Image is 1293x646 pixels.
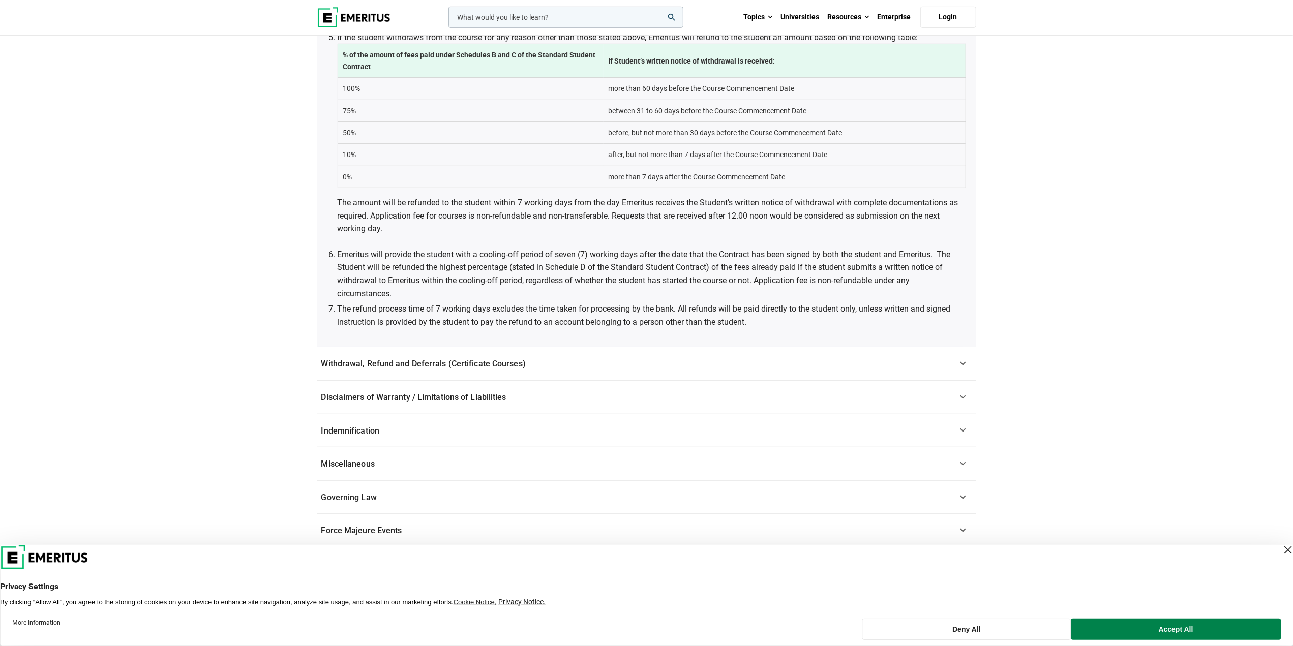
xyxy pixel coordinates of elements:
td: between 31 to 60 days before the Course Commencement Date [604,100,966,121]
li: If the student withdraws from the course for any reason other than those stated above, Emeritus w... [338,31,966,235]
td: 50% [338,122,604,144]
span: Force Majeure Events [321,526,402,535]
th: % of the amount of fees paid under Schedules B and C of the Standard Student Contract [338,44,604,78]
a: Miscellaneous [317,447,976,481]
td: 0% [338,166,604,188]
a: Force Majeure Events [317,514,976,547]
input: woocommerce-product-search-field-0 [448,7,683,28]
span: Governing Law [321,493,377,502]
span: Withdrawal, Refund and Deferrals (Certificate Courses) [321,359,526,368]
td: 75% [338,100,604,121]
a: Indemnification [317,414,976,448]
li: Emeritus will provide the student with a cooling-off period of seven (7) working days after the d... [338,248,966,300]
td: 10% [338,144,604,166]
td: before, but not more than 30 days before the Course Commencement Date [604,122,966,144]
td: after, but not more than 7 days after the Course Commencement Date [604,144,966,166]
span: Miscellaneous [321,459,375,469]
td: more than 7 days after the Course Commencement Date [604,166,966,188]
li: The refund process time of 7 working days excludes the time taken for processing by the bank. All... [338,302,966,328]
td: 100% [338,78,604,100]
span: Disclaimers of Warranty / Limitations of Liabilities [321,392,506,402]
span: Indemnification [321,426,380,436]
a: Disclaimers of Warranty / Limitations of Liabilities [317,381,976,414]
a: Login [920,7,976,28]
th: If Student’s written notice of withdrawal is received: [604,44,966,78]
a: Governing Law [317,481,976,514]
a: Withdrawal, Refund and Deferrals (Certificate Courses) [317,347,976,381]
p: The amount will be refunded to the student within 7 working days from the day Emeritus receives t... [338,196,966,235]
td: more than 60 days before the Course Commencement Date [604,78,966,100]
